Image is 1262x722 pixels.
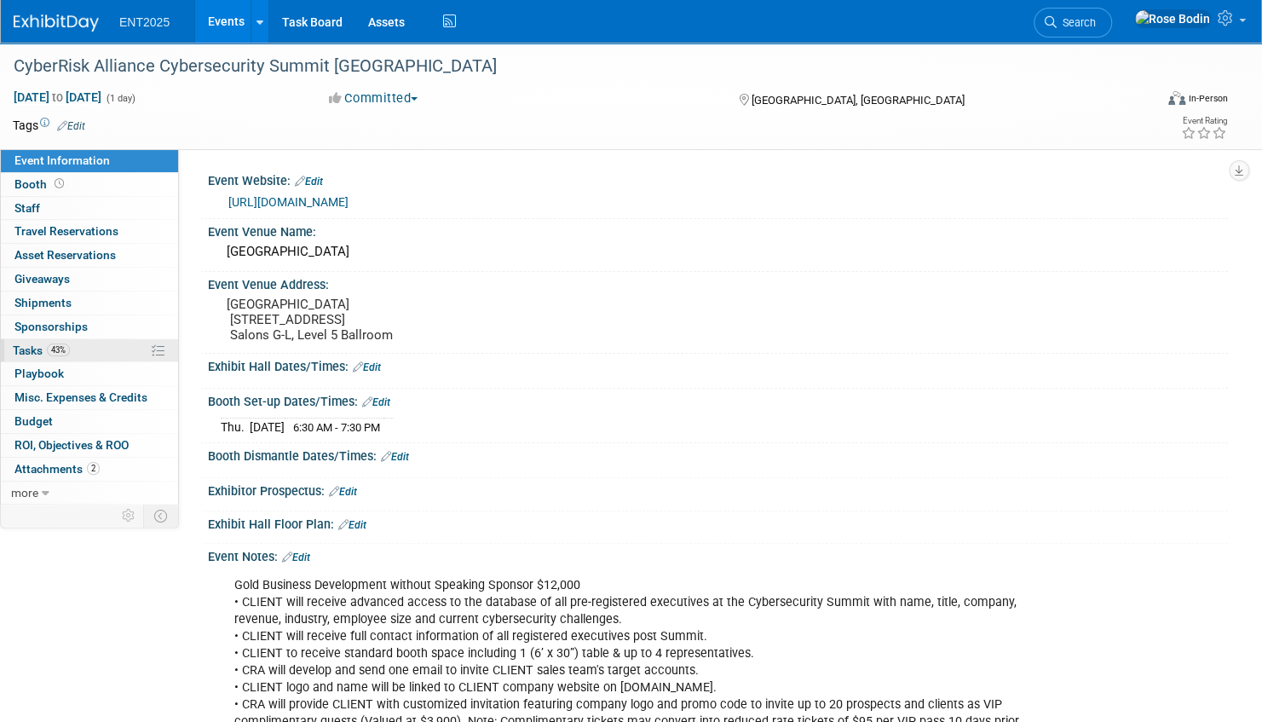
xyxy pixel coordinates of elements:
[1,292,178,315] a: Shipments
[1188,92,1228,105] div: In-Person
[14,272,70,286] span: Giveaways
[11,486,38,500] span: more
[14,462,100,476] span: Attachments
[362,396,390,408] a: Edit
[1034,8,1112,38] a: Search
[1046,89,1228,114] div: Event Format
[1057,16,1096,29] span: Search
[1,339,178,362] a: Tasks43%
[14,177,67,191] span: Booth
[51,177,67,190] span: Booth not reserved yet
[323,90,424,107] button: Committed
[13,117,85,134] td: Tags
[87,462,100,475] span: 2
[14,248,116,262] span: Asset Reservations
[13,90,102,105] span: [DATE] [DATE]
[14,320,88,333] span: Sponsorships
[119,15,170,29] span: ENT2025
[1,458,178,481] a: Attachments2
[14,390,147,404] span: Misc. Expenses & Credits
[208,478,1228,500] div: Exhibitor Prospectus:
[47,344,70,356] span: 43%
[1,482,178,505] a: more
[221,239,1215,265] div: [GEOGRAPHIC_DATA]
[208,389,1228,411] div: Booth Set-up Dates/Times:
[1168,91,1185,105] img: Format-Inperson.png
[227,297,614,343] pre: [GEOGRAPHIC_DATA] [STREET_ADDRESS] Salons G-L, Level 5 Ballroom
[1,268,178,291] a: Giveaways
[208,219,1228,240] div: Event Venue Name:
[144,505,179,527] td: Toggle Event Tabs
[208,443,1228,465] div: Booth Dismantle Dates/Times:
[293,421,380,434] span: 6:30 AM - 7:30 PM
[57,120,85,132] a: Edit
[295,176,323,188] a: Edit
[208,544,1228,566] div: Event Notes:
[13,344,70,357] span: Tasks
[14,414,53,428] span: Budget
[1,410,178,433] a: Budget
[1,173,178,196] a: Booth
[338,519,366,531] a: Edit
[14,153,110,167] span: Event Information
[1,220,178,243] a: Travel Reservations
[114,505,144,527] td: Personalize Event Tab Strip
[14,367,64,380] span: Playbook
[228,195,349,209] a: [URL][DOMAIN_NAME]
[1134,9,1211,28] img: Rose Bodin
[14,296,72,309] span: Shipments
[14,438,129,452] span: ROI, Objectives & ROO
[8,51,1125,82] div: CyberRisk Alliance Cybersecurity Summit [GEOGRAPHIC_DATA]
[353,361,381,373] a: Edit
[329,486,357,498] a: Edit
[250,418,285,436] td: [DATE]
[1,434,178,457] a: ROI, Objectives & ROO
[1,362,178,385] a: Playbook
[208,272,1228,293] div: Event Venue Address:
[1,315,178,338] a: Sponsorships
[1,386,178,409] a: Misc. Expenses & Credits
[49,90,66,104] span: to
[381,451,409,463] a: Edit
[1,244,178,267] a: Asset Reservations
[14,201,40,215] span: Staff
[1181,117,1227,125] div: Event Rating
[282,552,310,563] a: Edit
[208,354,1228,376] div: Exhibit Hall Dates/Times:
[208,511,1228,534] div: Exhibit Hall Floor Plan:
[1,149,178,172] a: Event Information
[751,94,964,107] span: [GEOGRAPHIC_DATA], [GEOGRAPHIC_DATA]
[208,168,1228,190] div: Event Website:
[221,418,250,436] td: Thu.
[14,14,99,32] img: ExhibitDay
[105,93,135,104] span: (1 day)
[1,197,178,220] a: Staff
[14,224,118,238] span: Travel Reservations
